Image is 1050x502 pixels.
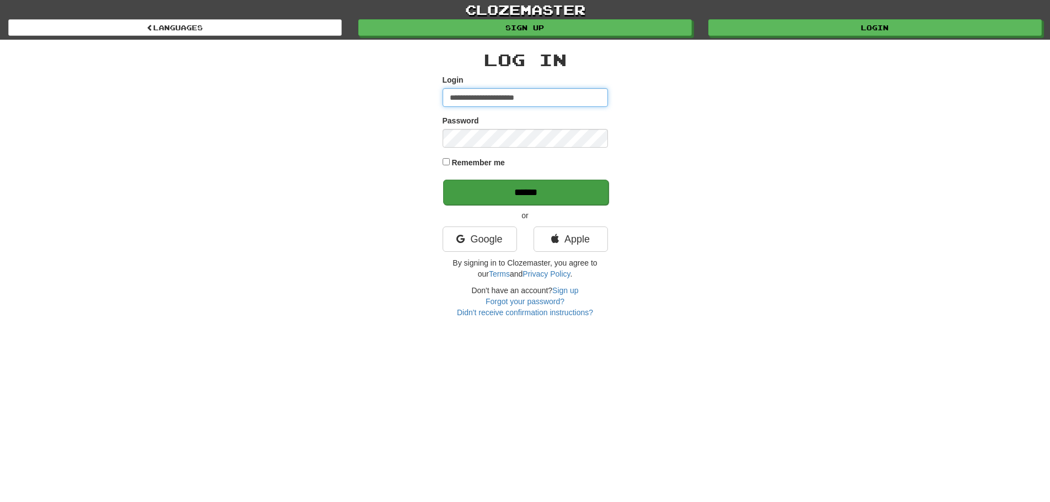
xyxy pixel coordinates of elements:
[443,226,517,252] a: Google
[534,226,608,252] a: Apple
[443,210,608,221] p: or
[8,19,342,36] a: Languages
[457,308,593,317] a: Didn't receive confirmation instructions?
[552,286,578,295] a: Sign up
[443,257,608,279] p: By signing in to Clozemaster, you agree to our and .
[523,269,570,278] a: Privacy Policy
[358,19,692,36] a: Sign up
[489,269,510,278] a: Terms
[443,115,479,126] label: Password
[443,285,608,318] div: Don't have an account?
[443,51,608,69] h2: Log In
[486,297,564,306] a: Forgot your password?
[443,74,464,85] label: Login
[708,19,1042,36] a: Login
[451,157,505,168] label: Remember me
